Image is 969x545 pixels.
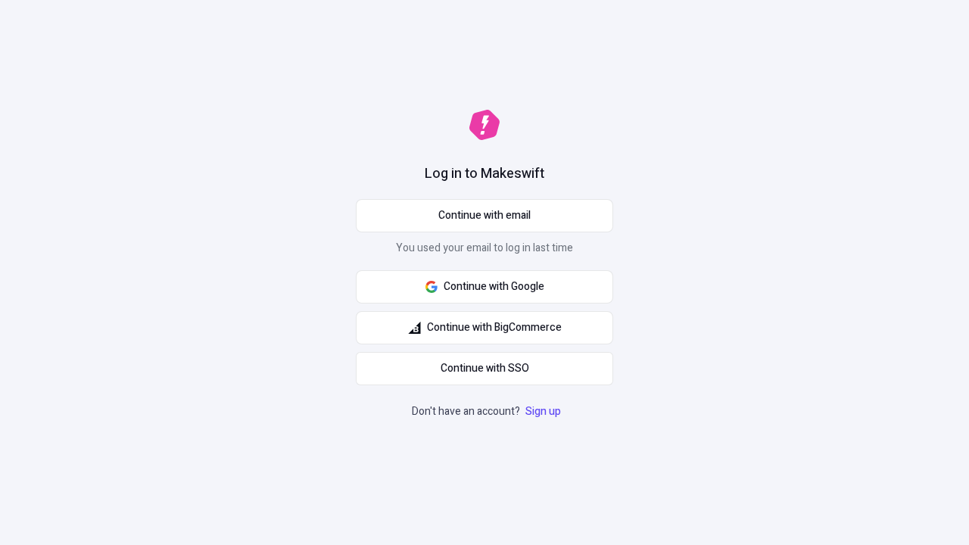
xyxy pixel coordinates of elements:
p: Don't have an account? [412,403,564,420]
a: Sign up [522,403,564,419]
h1: Log in to Makeswift [425,164,544,184]
button: Continue with Google [356,270,613,304]
span: Continue with Google [444,279,544,295]
button: Continue with BigCommerce [356,311,613,344]
a: Continue with SSO [356,352,613,385]
span: Continue with BigCommerce [427,319,562,336]
p: You used your email to log in last time [356,240,613,263]
span: Continue with email [438,207,531,224]
button: Continue with email [356,199,613,232]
